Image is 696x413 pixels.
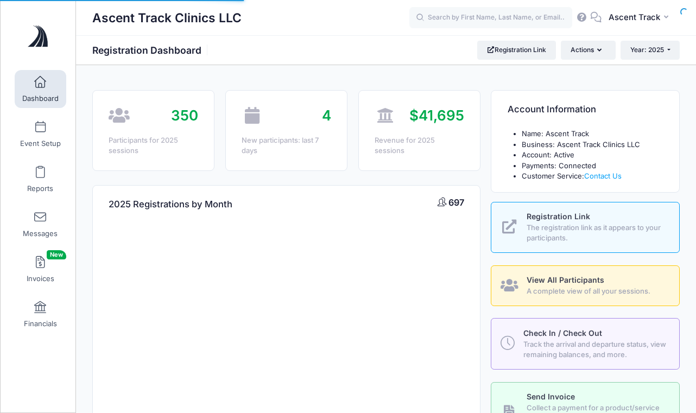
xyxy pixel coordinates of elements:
[15,250,66,288] a: InvoicesNew
[523,328,602,338] span: Check In / Check Out
[23,229,58,238] span: Messages
[242,135,331,156] div: New participants: last 7 days
[27,184,53,193] span: Reports
[491,202,680,253] a: Registration Link The registration link as it appears to your participants.
[527,275,604,284] span: View All Participants
[18,17,59,58] img: Ascent Track Clinics LLC
[322,107,331,124] span: 4
[15,295,66,333] a: Financials
[1,11,77,63] a: Ascent Track Clinics LLC
[527,212,590,221] span: Registration Link
[448,197,464,208] span: 697
[527,223,667,244] span: The registration link as it appears to your participants.
[409,107,464,124] span: $41,695
[109,135,198,156] div: Participants for 2025 sessions
[15,160,66,198] a: Reports
[27,274,54,283] span: Invoices
[491,318,680,369] a: Check In / Check Out Track the arrival and departure status, view remaining balances, and more.
[522,129,663,139] li: Name: Ascent Track
[523,339,667,360] span: Track the arrival and departure status, view remaining balances, and more.
[491,265,680,306] a: View All Participants A complete view of all your sessions.
[609,11,660,23] span: Ascent Track
[522,139,663,150] li: Business: Ascent Track Clinics LLC
[47,250,66,259] span: New
[630,46,664,54] span: Year: 2025
[522,171,663,182] li: Customer Service:
[109,189,232,220] h4: 2025 Registrations by Month
[584,171,622,180] a: Contact Us
[522,161,663,171] li: Payments: Connected
[561,41,615,59] button: Actions
[477,41,556,59] a: Registration Link
[15,115,66,153] a: Event Setup
[602,5,680,30] button: Ascent Track
[92,5,242,30] h1: Ascent Track Clinics LLC
[15,205,66,243] a: Messages
[15,70,66,108] a: Dashboard
[92,45,211,56] h1: Registration Dashboard
[527,286,667,297] span: A complete view of all your sessions.
[527,392,575,401] span: Send Invoice
[522,150,663,161] li: Account: Active
[20,139,61,148] span: Event Setup
[409,7,572,29] input: Search by First Name, Last Name, or Email...
[171,107,198,124] span: 350
[22,94,59,103] span: Dashboard
[621,41,680,59] button: Year: 2025
[508,94,596,125] h4: Account Information
[375,135,464,156] div: Revenue for 2025 sessions
[24,319,57,328] span: Financials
